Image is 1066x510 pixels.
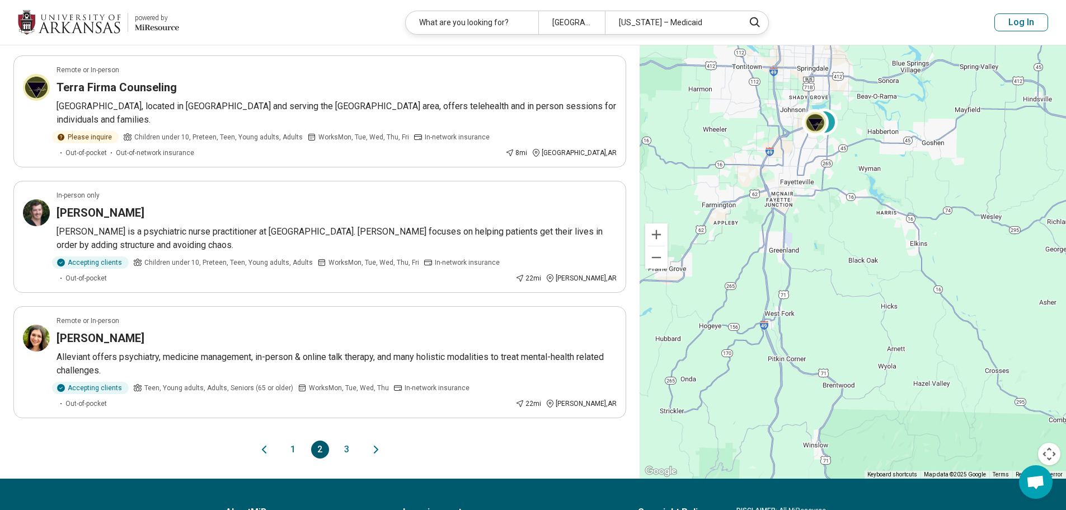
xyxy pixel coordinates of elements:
div: [US_STATE] – Medicaid [605,11,738,34]
button: Zoom out [645,246,668,269]
div: 8 mi [505,148,527,158]
span: Out-of-pocket [65,273,107,283]
button: Zoom in [645,223,668,246]
button: Map camera controls [1038,443,1060,465]
h3: [PERSON_NAME] [57,205,144,221]
div: [GEOGRAPHIC_DATA] [538,11,605,34]
img: Google [642,464,679,479]
div: powered by [135,13,179,23]
span: Children under 10, Preteen, Teen, Young adults, Adults [134,132,303,142]
div: What are you looking for? [406,11,538,34]
span: Out-of-network insurance [116,148,194,158]
a: Terms (opens in new tab) [993,471,1009,478]
p: Remote or In-person [57,65,119,75]
span: Works Mon, Tue, Wed, Thu, Fri [328,258,419,268]
img: University of Arkansas [18,9,121,36]
div: Accepting clients [52,256,129,269]
button: 3 [338,441,356,458]
div: 22 mi [515,273,541,283]
button: Next page [369,441,383,458]
span: Works Mon, Tue, Wed, Thu, Fri [318,132,409,142]
p: [GEOGRAPHIC_DATA], located in [GEOGRAPHIC_DATA] and serving the [GEOGRAPHIC_DATA] area, offers te... [57,100,617,127]
a: Report a map error [1016,471,1063,478]
div: Accepting clients [52,382,129,394]
span: Works Mon, Tue, Wed, Thu [309,383,389,393]
div: 22 mi [515,399,541,409]
span: Out-of-pocket [65,148,107,158]
span: Children under 10, Preteen, Teen, Young adults, Adults [144,258,313,268]
div: Please inquire [52,131,119,143]
span: Out-of-pocket [65,399,107,409]
p: Remote or In-person [57,316,119,326]
p: [PERSON_NAME] is a psychiatric nurse practitioner at [GEOGRAPHIC_DATA]. [PERSON_NAME] focuses on ... [57,225,617,252]
a: University of Arkansaspowered by [18,9,179,36]
h3: [PERSON_NAME] [57,330,144,346]
h3: Terra Firma Counseling [57,79,177,95]
span: In-network insurance [405,383,469,393]
span: In-network insurance [425,132,490,142]
span: Teen, Young adults, Adults, Seniors (65 or older) [144,383,293,393]
span: Map data ©2025 Google [924,471,986,478]
button: 2 [311,441,329,458]
div: [PERSON_NAME] , AR [546,399,617,409]
p: In-person only [57,190,100,200]
button: Keyboard shortcuts [867,471,917,479]
span: In-network insurance [435,258,500,268]
div: Open chat [1019,465,1053,499]
button: Log In [994,13,1048,31]
div: [PERSON_NAME] , AR [546,273,617,283]
div: [GEOGRAPHIC_DATA] , AR [532,148,617,158]
button: Previous page [257,441,271,458]
p: Alleviant offers psychiatry, medicine management, in-person & online talk therapy, and many holis... [57,350,617,377]
a: Open this area in Google Maps (opens a new window) [642,464,679,479]
button: 1 [284,441,302,458]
